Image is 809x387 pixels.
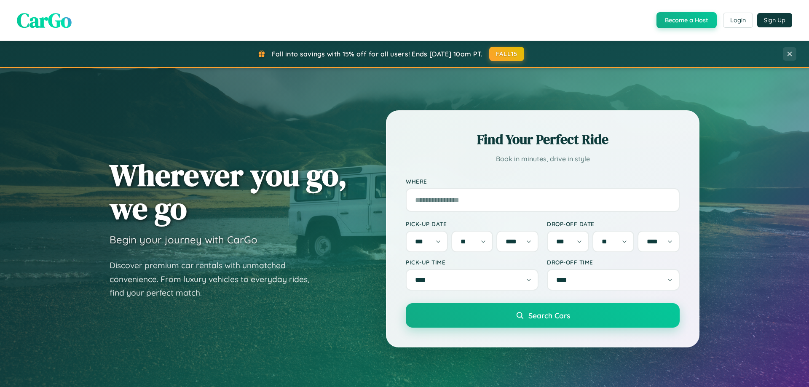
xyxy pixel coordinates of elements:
span: CarGo [17,6,72,34]
h1: Wherever you go, we go [110,158,347,225]
button: FALL15 [489,47,525,61]
span: Fall into savings with 15% off for all users! Ends [DATE] 10am PT. [272,50,483,58]
p: Book in minutes, drive in style [406,153,680,165]
label: Where [406,178,680,185]
label: Drop-off Time [547,259,680,266]
label: Pick-up Time [406,259,538,266]
p: Discover premium car rentals with unmatched convenience. From luxury vehicles to everyday rides, ... [110,259,320,300]
button: Sign Up [757,13,792,27]
button: Login [723,13,753,28]
button: Search Cars [406,303,680,328]
label: Drop-off Date [547,220,680,227]
h3: Begin your journey with CarGo [110,233,257,246]
label: Pick-up Date [406,220,538,227]
span: Search Cars [528,311,570,320]
h2: Find Your Perfect Ride [406,130,680,149]
button: Become a Host [656,12,717,28]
